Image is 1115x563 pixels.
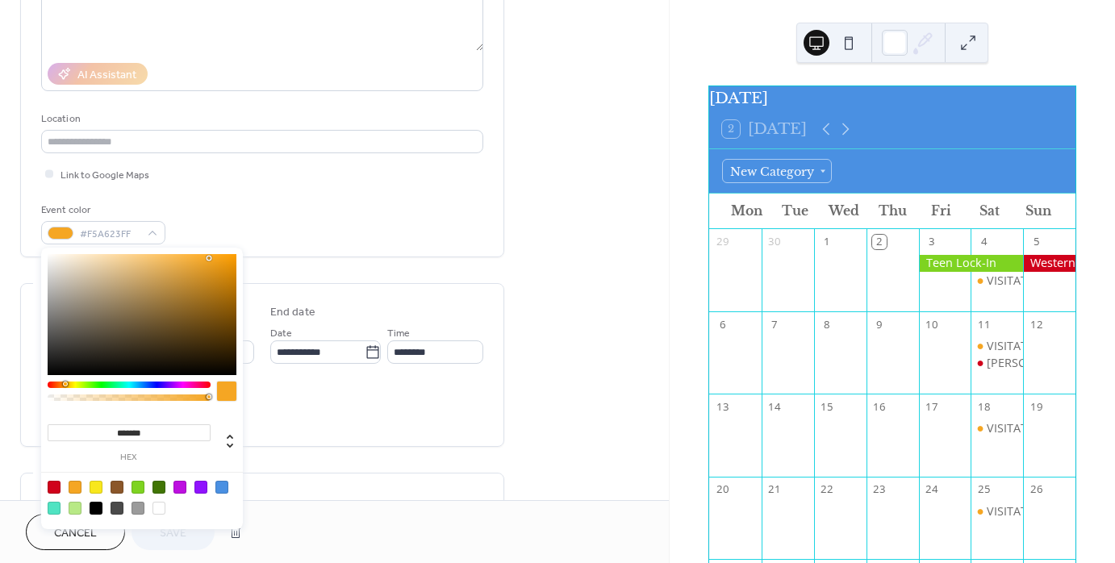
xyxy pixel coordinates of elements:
button: Cancel [26,514,125,550]
div: Jerry Hughes Memorial Service [971,355,1023,371]
div: 13 [715,400,729,415]
div: 16 [872,400,887,415]
div: 19 [1029,400,1043,415]
div: #9013FE [194,481,207,494]
div: Wed [820,194,868,228]
div: 4 [977,235,992,249]
div: VISITATION [971,273,1023,289]
div: #9B9B9B [132,502,144,515]
div: #BD10E0 [173,481,186,494]
div: Sat [965,194,1013,228]
div: Western Sunday [1023,255,1075,271]
div: 15 [820,400,834,415]
div: Location [41,111,480,127]
div: 9 [872,317,887,332]
div: 21 [767,482,782,497]
div: 29 [715,235,729,249]
div: VISITATION [971,338,1023,354]
div: #8B572A [111,481,123,494]
div: 8 [820,317,834,332]
div: VISITATION [987,420,1048,436]
div: #4A4A4A [111,502,123,515]
span: Date [270,325,292,342]
div: [DATE] [709,86,1075,110]
div: #FFFFFF [152,502,165,515]
span: Cancel [54,525,97,542]
div: VISITATION [987,503,1048,519]
div: End date [270,304,315,321]
div: Event color [41,202,162,219]
div: Teen Lock-In [919,255,1024,271]
div: 30 [767,235,782,249]
div: 5 [1029,235,1043,249]
div: 14 [767,400,782,415]
div: 2 [872,235,887,249]
div: 1 [820,235,834,249]
div: 7 [767,317,782,332]
div: 18 [977,400,992,415]
div: 17 [925,400,939,415]
div: #000000 [90,502,102,515]
div: VISITATION [971,503,1023,519]
div: VISITATION [971,420,1023,436]
span: #F5A623FF [80,226,140,243]
div: #7ED321 [132,481,144,494]
div: 22 [820,482,834,497]
div: #B8E986 [69,502,81,515]
div: 6 [715,317,729,332]
div: #4A90E2 [215,481,228,494]
div: #F8E71C [90,481,102,494]
div: 23 [872,482,887,497]
div: #50E3C2 [48,502,61,515]
div: 24 [925,482,939,497]
div: #D0021B [48,481,61,494]
div: #F5A623 [69,481,81,494]
div: 11 [977,317,992,332]
div: 12 [1029,317,1043,332]
div: Thu [868,194,917,228]
span: Link to Google Maps [61,167,149,184]
div: Mon [722,194,770,228]
div: 10 [925,317,939,332]
label: hex [48,453,211,462]
div: 26 [1029,482,1043,497]
div: Sun [1014,194,1063,228]
div: VISITATION [987,338,1048,354]
div: VISITATION [987,273,1048,289]
div: Fri [917,194,965,228]
div: 25 [977,482,992,497]
div: #417505 [152,481,165,494]
div: Tue [770,194,819,228]
span: Time [387,325,410,342]
div: 20 [715,482,729,497]
div: 3 [925,235,939,249]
